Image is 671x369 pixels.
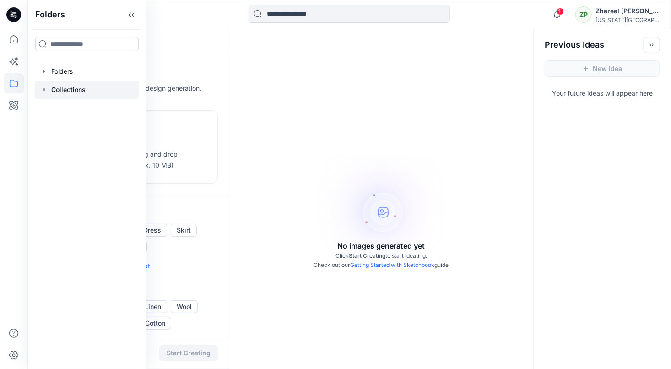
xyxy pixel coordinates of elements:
div: Zhareal [PERSON_NAME] [595,5,660,16]
div: ZP [575,6,592,23]
span: 1 [557,8,564,15]
p: Your future ideas will appear here [534,84,671,99]
button: Skirt [171,224,197,237]
button: Linen [139,300,167,313]
h2: Previous Ideas [545,39,604,50]
p: Click to start ideating. Check out our guide [314,251,449,270]
p: Collections [51,84,86,95]
a: Getting Started with Sketchbook [351,261,435,268]
button: Dress [137,224,167,237]
span: Start Creating [349,252,385,259]
button: Wool [171,300,198,313]
div: [US_STATE][GEOGRAPHIC_DATA]... [595,16,660,23]
button: Toggle idea bar [644,37,660,53]
p: No images generated yet [338,240,425,251]
button: Cotton [139,317,171,330]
